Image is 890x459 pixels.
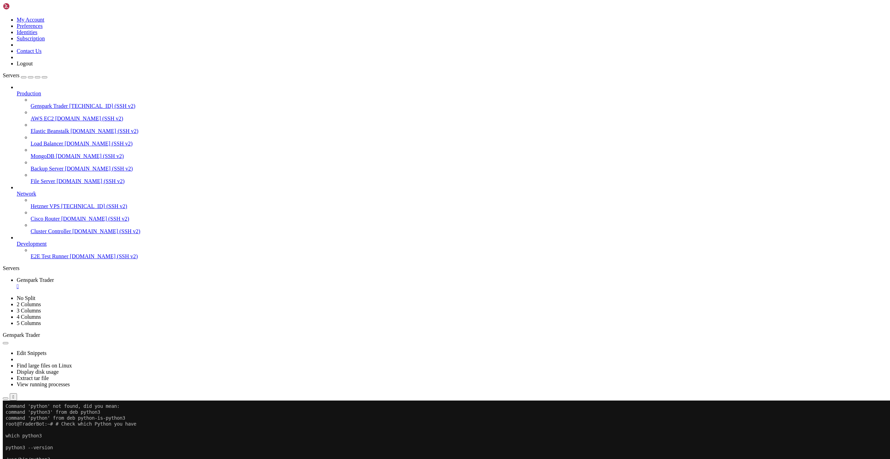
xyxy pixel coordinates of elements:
[31,178,55,184] span: File Server
[31,141,63,147] span: Load Balancer
[31,116,887,122] a: AWS EC2 [DOMAIN_NAME] (SSH v2)
[3,3,800,9] x-row: Command 'python' not found, did you mean:
[22,316,28,322] span: ❌
[31,197,887,209] li: Hetzner VPS [TECHNICAL_ID] (SSH v2)
[17,363,72,369] a: Find large files on Linux
[3,157,800,163] x-row: Bot Stopped
[17,191,36,197] span: Network
[22,222,28,228] span: 🤖
[17,23,43,29] a: Preferences
[3,72,19,78] span: Servers
[3,163,800,168] x-row: root@TraderBot:~# cat > simple_test.py << 'EOF'
[31,109,887,122] li: AWS EC2 [DOMAIN_NAME] (SSH v2)
[31,228,71,234] span: Cluster Controller
[3,133,800,139] x-row: [1] 13373
[25,234,31,239] span: ⏰
[31,216,60,222] span: Cisco Router
[3,44,800,50] x-row: python3 --version
[31,134,887,147] li: Load Balancer [DOMAIN_NAME] (SSH v2)
[17,301,41,307] a: 2 Columns
[31,216,887,222] a: Cisco Router [DOMAIN_NAME] (SSH v2)
[3,364,800,370] x-row: print(f" Test loop {i+1}/5 - {[DOMAIN_NAME]().strftime('%H:%M:%S')}")
[3,56,800,62] x-row: /usr/bin/python3
[17,29,38,35] a: Identities
[17,350,47,356] a: Edit Snippets
[17,277,54,283] span: Genspark Trader
[3,281,800,287] x-row: import requests
[56,423,58,429] div: (18, 71)
[31,247,887,260] li: E2E Test Runner [DOMAIN_NAME] (SSH v2)
[3,265,887,271] div: Servers
[31,141,887,147] a: Load Balancer [DOMAIN_NAME] (SSH v2)
[13,394,14,399] div: 
[70,253,138,259] span: [DOMAIN_NAME] (SSH v2)
[17,241,887,247] a: Development
[31,209,887,222] li: Cisco Router [DOMAIN_NAME] (SSH v2)
[3,234,800,239] x-row: print(f" Time: {[DOMAIN_NAME]()}")
[55,116,123,121] span: [DOMAIN_NAME] (SSH v2)
[17,241,47,247] span: Development
[65,166,133,172] span: [DOMAIN_NAME] (SSH v2)
[65,141,133,147] span: [DOMAIN_NAME] (SSH v2)
[3,127,800,133] x-row: -bash: cd: /home/trader/scalping_bot: No such file or directory
[22,293,28,299] span: ✅
[31,122,887,134] li: Elastic Beanstalk [DOMAIN_NAME] (SSH v2)
[31,203,887,209] a: Hetzner VPS [TECHNICAL_ID] (SSH v2)
[3,198,800,204] x-row: from datetime import datetime
[3,375,800,381] x-row: time.sleep(10)
[31,203,60,209] span: Hetzner VPS
[3,62,800,68] x-row: Python 3.12.3
[3,352,800,358] x-row: for i in range(5):
[3,115,800,121] x-row: nohup python3 test_live_bot.py > bot.log 2>&1 &
[31,178,887,184] a: File Server [DOMAIN_NAME] (SSH v2)
[31,103,887,109] a: Genspark Trader [TECHNICAL_ID] (SSH v2)
[3,68,800,74] x-row: root@TraderBot:~# # Go to your bot directory first
[31,172,887,184] li: File Server [DOMAIN_NAME] (SSH v2)
[3,293,800,299] x-row: print(" Requests module available")
[142,139,148,145] span: ✅
[31,103,68,109] span: Genspark Trader
[3,15,800,21] x-row: command 'python' from deb python-is-python3
[31,166,64,172] span: Backup Server
[3,269,800,275] x-row: try:
[17,35,45,41] a: Subscription
[3,157,9,163] span: ❌
[17,90,41,96] span: Production
[3,72,47,78] a: Servers
[3,9,800,15] x-row: command 'python3' from deb python3
[3,316,800,322] x-row: print(" Requests module missing")
[17,17,44,23] a: My Account
[17,314,41,320] a: 4 Columns
[3,257,800,263] x-row: # Test basic functionality
[25,364,31,370] span: 🔍
[17,320,41,326] a: 5 Columns
[31,253,68,259] span: E2E Test Runner
[17,84,887,184] li: Production
[17,191,887,197] a: Network
[10,393,17,401] button: 
[3,423,800,429] x-row: root@TraderBot:~#
[17,375,49,381] a: Extract tar file
[69,103,135,109] span: [TECHNICAL_ID] (SSH v2)
[3,399,800,405] x-row: print(" Test completed")
[209,139,215,145] span: ❌
[3,332,40,338] span: Genspark Trader
[31,128,69,134] span: Elastic Beanstalk
[22,399,28,405] span: ✅
[17,369,59,375] a: Display disk usage
[72,228,140,234] span: [DOMAIN_NAME] (SSH v2)
[31,228,887,235] a: Cluster Controller [DOMAIN_NAME] (SSH v2)
[17,61,33,66] a: Logout
[31,116,54,121] span: AWS EC2
[31,253,887,260] a: E2E Test Runner [DOMAIN_NAME] (SSH v2)
[3,80,800,86] x-row: cd /home/trader/scalping_bot
[17,184,887,235] li: Network
[3,3,43,10] img: Shellngn
[17,283,887,290] a: 
[3,103,800,109] x-row: # Start with python3
[3,222,800,228] x-row: print(" Simple Bot Test Started")
[56,153,124,159] span: [DOMAIN_NAME] (SSH v2)
[31,147,887,159] li: MongoDB [DOMAIN_NAME] (SSH v2)
[31,159,887,172] li: Backup Server [DOMAIN_NAME] (SSH v2)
